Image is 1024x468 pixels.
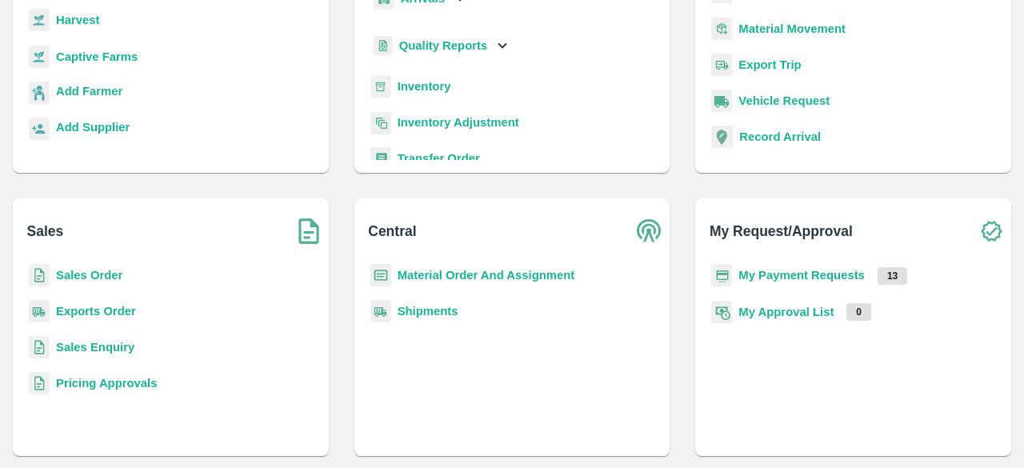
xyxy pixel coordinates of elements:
[56,50,138,63] a: Captive Farms
[289,211,329,251] img: soSales
[630,211,670,251] img: central
[878,267,907,285] p: 13
[711,300,732,324] img: approval
[711,90,732,113] img: vehicle
[370,30,512,62] div: Quality Reports
[29,45,50,69] img: harvest
[738,58,801,71] a: Export Trip
[399,39,488,52] b: Quality Reports
[738,306,834,318] a: My Approval List
[374,36,393,56] img: qualityReport
[29,8,50,32] img: harvest
[398,116,519,129] a: Inventory Adjustment
[711,264,732,287] img: payment
[56,269,122,282] a: Sales Order
[29,336,50,359] img: sales
[56,82,122,104] a: Add Farmer
[56,305,136,318] a: Exports Order
[711,17,732,41] img: material
[846,303,871,321] p: 0
[710,220,853,242] b: My Request/Approval
[711,126,733,148] img: recordArrival
[56,121,130,134] b: Add Supplier
[398,269,575,282] a: Material Order And Assignment
[370,147,391,170] img: whTransfer
[738,269,865,282] a: My Payment Requests
[971,211,1011,251] img: check
[370,264,391,287] img: centralMaterial
[56,85,122,98] b: Add Farmer
[711,54,732,77] img: delivery
[29,264,50,287] img: sales
[56,377,157,390] a: Pricing Approvals
[398,80,451,93] a: Inventory
[368,220,416,242] b: Central
[370,111,391,134] img: inventory
[56,341,134,354] a: Sales Enquiry
[56,14,99,26] a: Harvest
[29,372,50,395] img: sales
[738,94,830,107] a: Vehicle Request
[398,305,458,318] a: Shipments
[398,152,480,165] a: Transfer Order
[739,130,821,143] a: Record Arrival
[738,22,846,35] a: Material Movement
[370,300,391,323] img: shipments
[370,75,391,98] img: whInventory
[29,300,50,323] img: shipments
[27,220,64,242] b: Sales
[56,118,130,140] a: Add Supplier
[29,118,50,141] img: supplier
[29,82,50,105] img: farmer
